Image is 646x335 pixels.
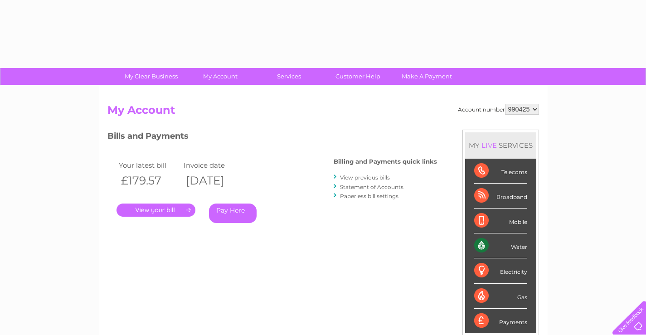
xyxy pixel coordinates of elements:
th: £179.57 [117,171,182,190]
a: . [117,204,195,217]
a: My Clear Business [114,68,189,85]
a: Services [252,68,326,85]
h3: Bills and Payments [107,130,437,146]
div: Electricity [474,258,527,283]
td: Invoice date [181,159,247,171]
a: My Account [183,68,257,85]
div: MY SERVICES [465,132,536,158]
h2: My Account [107,104,539,121]
div: Account number [458,104,539,115]
div: Gas [474,284,527,309]
div: Payments [474,309,527,333]
a: Statement of Accounts [340,184,403,190]
div: Water [474,233,527,258]
th: [DATE] [181,171,247,190]
div: Telecoms [474,159,527,184]
a: Customer Help [321,68,395,85]
div: Mobile [474,209,527,233]
div: LIVE [480,141,499,150]
td: Your latest bill [117,159,182,171]
a: View previous bills [340,174,390,181]
a: Pay Here [209,204,257,223]
div: Broadband [474,184,527,209]
h4: Billing and Payments quick links [334,158,437,165]
a: Paperless bill settings [340,193,398,199]
a: Make A Payment [389,68,464,85]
